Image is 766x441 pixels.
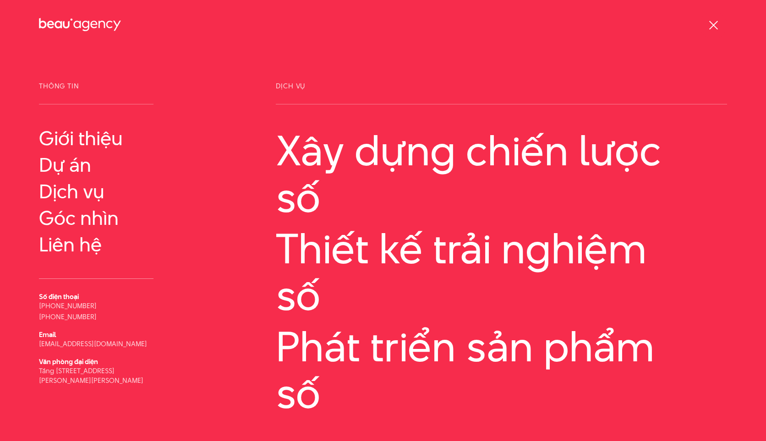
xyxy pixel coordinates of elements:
a: Dịch vụ [39,180,153,202]
a: Liên hệ [39,234,153,256]
a: Thiết kế trải nghiệm số [276,225,727,319]
a: Xây dựng chiến lược số [276,127,727,221]
a: [PHONE_NUMBER] [39,301,97,310]
p: Tầng [STREET_ADDRESS][PERSON_NAME][PERSON_NAME] [39,366,153,385]
b: Văn phòng đại diện [39,357,98,366]
span: Thông tin [39,82,153,104]
b: Email [39,330,56,339]
a: Góc nhìn [39,207,153,229]
b: Số điện thoại [39,292,79,301]
a: [EMAIL_ADDRESS][DOMAIN_NAME] [39,339,147,348]
a: [PHONE_NUMBER] [39,312,97,321]
a: Phát triển sản phẩm số [276,323,727,417]
a: Giới thiệu [39,127,153,149]
a: Dự án [39,154,153,176]
span: Dịch vụ [276,82,727,104]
